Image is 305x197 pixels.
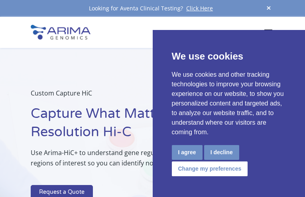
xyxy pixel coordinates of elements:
button: I decline [204,145,239,160]
h1: Capture What Matters With High Resolution Hi-C [31,105,275,147]
img: Arima-Genomics-logo [31,25,91,40]
button: Change my preferences [172,161,248,176]
div: Looking for Aventa Clinical Testing? [31,3,275,14]
a: Click Here [183,4,216,12]
p: We use cookies [172,49,286,64]
p: Custom Capture HiC [31,88,275,105]
button: I agree [172,145,203,160]
p: We use cookies and other tracking technologies to improve your browsing experience on our website... [172,70,286,137]
p: Use Arima-HiC+ to understand gene regulation and epigenetic features in regions of interest so yo... [31,147,275,175]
